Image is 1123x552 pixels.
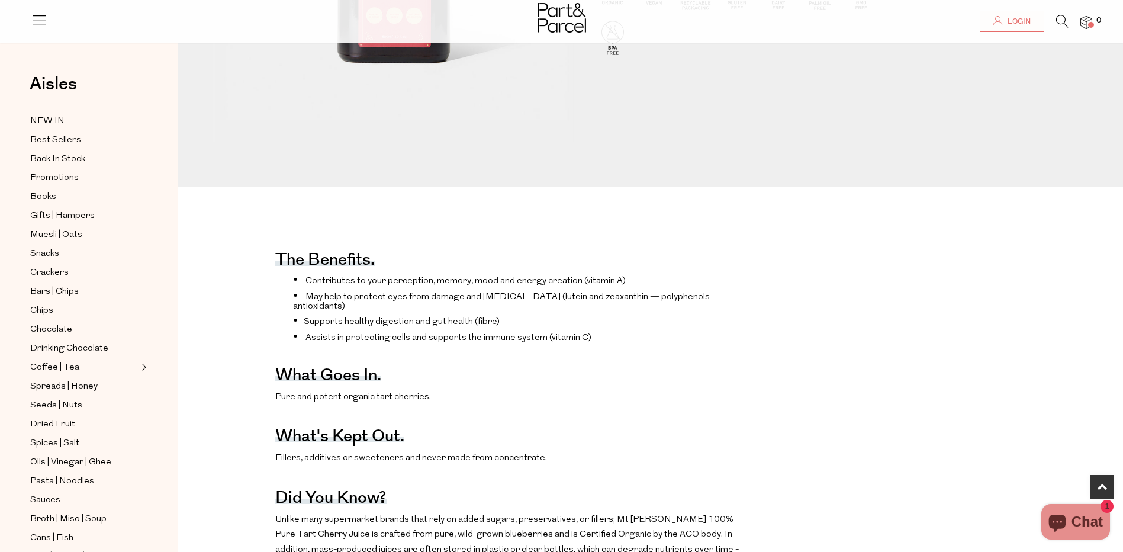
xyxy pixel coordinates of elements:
[30,531,73,545] span: Cans | Fish
[30,190,138,204] a: Books
[30,246,138,261] a: Snacks
[275,393,431,402] span: Pure and potent organic tart cherries.
[30,474,94,489] span: Pasta | Noodles
[30,133,138,147] a: Best Sellers
[1005,17,1031,27] span: Login
[30,171,79,185] span: Promotions
[30,228,82,242] span: Muesli | Oats
[30,512,138,527] a: Broth | Miso | Soup
[30,152,138,166] a: Back In Stock
[30,75,77,105] a: Aisles
[30,227,138,242] a: Muesli | Oats
[30,209,95,223] span: Gifts | Hampers
[293,315,755,327] li: Supports
[30,361,79,375] span: Coffee | Tea
[30,71,77,97] span: Aisles
[30,208,138,223] a: Gifts | Hampers
[30,152,85,166] span: Back In Stock
[30,304,53,318] span: Chips
[275,454,547,463] span: Fillers, additives or sweeteners and never made from concentrate.
[30,133,81,147] span: Best Sellers
[30,493,138,508] a: Sauces
[30,455,111,470] span: Oils | Vinegar | Ghee
[30,418,75,432] span: Dried Fruit
[30,417,138,432] a: Dried Fruit
[30,114,138,129] a: NEW IN
[30,398,138,413] a: Seeds | Nuts
[275,373,381,381] h4: What goes in.
[30,171,138,185] a: Promotions
[275,258,375,266] h4: The benefits.
[293,274,755,286] li: Contributes to your perception, memory, mood and energy creation (vitamin A)
[30,342,108,356] span: Drinking Chocolate
[139,360,147,374] button: Expand/Collapse Coffee | Tea
[30,341,138,356] a: Drinking Chocolate
[30,379,138,394] a: Spreads | Honey
[30,436,138,451] a: Spices | Salt
[305,333,591,342] span: Assists in protecting cells and supports the immune system (vitamin C)
[30,512,107,527] span: Broth | Miso | Soup
[1080,16,1092,28] a: 0
[30,284,138,299] a: Bars | Chips
[30,190,56,204] span: Books
[30,493,60,508] span: Sauces
[30,266,69,280] span: Crackers
[30,114,65,129] span: NEW IN
[1093,15,1104,26] span: 0
[275,496,387,504] h4: Did you know?
[30,322,138,337] a: Chocolate
[30,323,72,337] span: Chocolate
[293,290,755,311] li: May help to protect eyes from damage and [MEDICAL_DATA] (lutein and zeaxanthin — polyphenols anti...
[30,474,138,489] a: Pasta | Noodles
[345,317,500,326] span: healthy digestion and gut health (fibre)
[30,531,138,545] a: Cans | Fish
[30,247,59,261] span: Snacks
[30,265,138,280] a: Crackers
[30,285,79,299] span: Bars | Chips
[275,434,404,442] h4: What's kept out.
[30,380,98,394] span: Spreads | Honey
[1038,504,1114,543] inbox-online-store-chat: Shopify online store chat
[30,399,82,413] span: Seeds | Nuts
[980,11,1044,32] a: Login
[30,455,138,470] a: Oils | Vinegar | Ghee
[30,360,138,375] a: Coffee | Tea
[30,437,79,451] span: Spices | Salt
[538,3,586,33] img: Part&Parcel
[30,303,138,318] a: Chips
